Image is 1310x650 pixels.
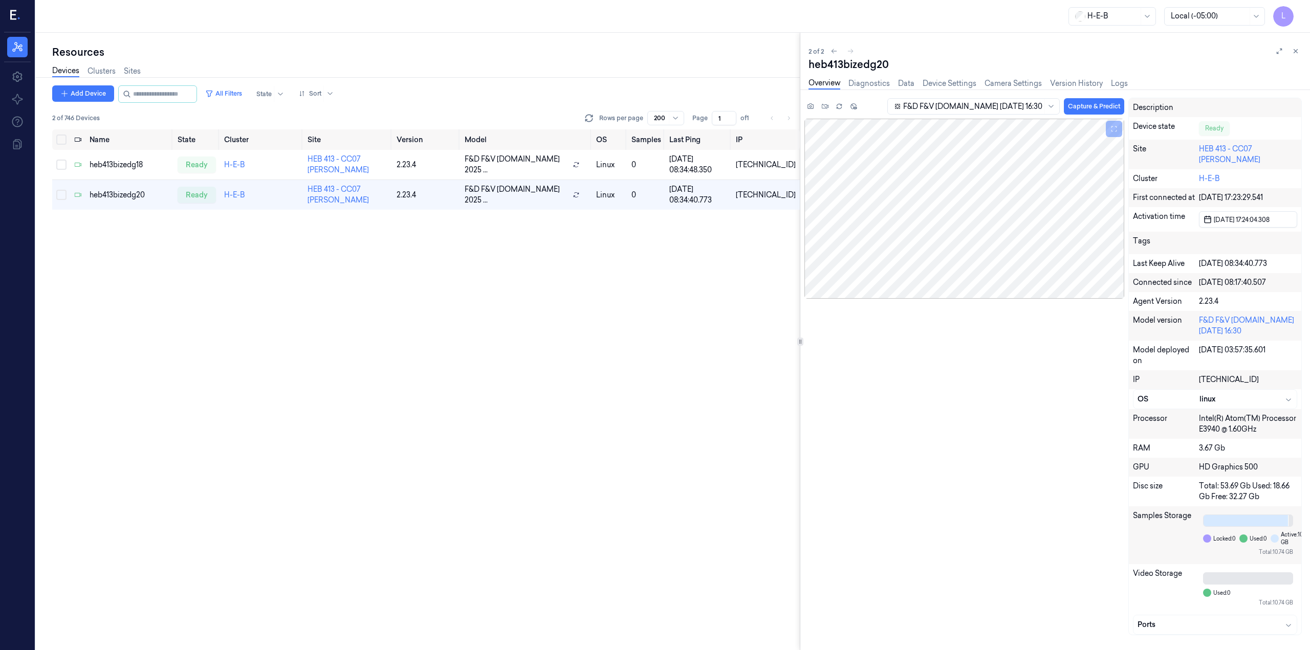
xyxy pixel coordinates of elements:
div: Samples Storage [1133,510,1198,560]
div: [TECHNICAL_ID] [736,190,796,200]
div: Ports [1138,619,1293,630]
div: Model version [1133,315,1198,337]
a: Sites [124,66,141,77]
a: Logs [1111,78,1128,89]
th: Cluster [220,129,303,150]
div: Tags [1133,236,1198,250]
div: Connected since [1133,277,1198,288]
div: GPU [1133,462,1198,473]
div: OS [1138,394,1199,405]
a: H-E-B [224,190,245,199]
a: HEB 413 - CC07 [PERSON_NAME] [308,185,369,205]
span: F&D F&V [DOMAIN_NAME] 2025 ... [465,184,569,206]
button: Select row [56,160,67,170]
th: Samples [627,129,665,150]
span: Locked: 0 [1213,535,1235,543]
span: [DATE] 17:24:04.308 [1212,215,1270,225]
a: H-E-B [224,160,245,169]
div: Disc size [1133,481,1198,502]
div: RAM [1133,443,1198,454]
button: Select row [56,190,67,200]
span: 2 of 746 Devices [52,114,100,123]
th: Last Ping [665,129,732,150]
th: OS [592,129,627,150]
a: Data [898,78,914,89]
th: Model [461,129,592,150]
div: [DATE] 08:17:40.507 [1199,277,1297,288]
div: Site [1133,144,1198,165]
div: Video Storage [1133,568,1198,611]
div: Cluster [1133,173,1198,184]
div: ready [178,187,216,203]
div: Device state [1133,121,1198,136]
a: Diagnostics [848,78,890,89]
div: [TECHNICAL_ID] [736,160,796,170]
a: HEB 413 - CC07 [PERSON_NAME] [1199,144,1260,164]
div: [DATE] 08:34:40.773 [1199,258,1297,269]
div: ready [178,156,216,173]
button: OSlinux [1133,390,1297,409]
div: Description [1133,102,1198,113]
div: F&D F&V [DOMAIN_NAME] [DATE] 16:30 [1199,315,1297,337]
th: Site [303,129,392,150]
span: Active: 10.20 GB [1281,531,1309,546]
div: 2.23.4 [1199,296,1297,307]
span: Used: 0 [1213,589,1230,597]
div: heb413bizedg18 [90,160,169,170]
div: linux [1199,394,1293,405]
div: heb413bizedg20 [809,57,1302,72]
span: F&D F&V [DOMAIN_NAME] 2025 ... [465,154,569,175]
div: [DATE] 03:57:35.601 [1199,345,1297,366]
div: [DATE] 17:23:29.541 [1199,192,1297,203]
div: heb413bizedg20 [90,190,169,200]
div: 0 [631,190,661,200]
a: Devices [52,65,79,77]
div: IP [1133,374,1198,385]
button: Capture & Predict [1064,98,1124,115]
div: Last Keep Alive [1133,258,1198,269]
th: State [173,129,220,150]
span: Page [692,114,708,123]
div: 2.23.4 [397,160,456,170]
button: Select all [56,135,67,145]
div: [TECHNICAL_ID] [1199,374,1297,385]
div: Total: 10.74 GB [1203,599,1293,607]
div: [DATE] 08:34:48.350 [669,154,728,175]
div: 0 [631,160,661,170]
div: Agent Version [1133,296,1198,307]
div: [DATE] 08:34:40.773 [669,184,728,206]
button: Ports [1133,615,1297,634]
div: Ready [1199,121,1230,136]
button: [DATE] 17:24:04.308 [1199,211,1297,228]
div: Activation time [1133,211,1198,228]
a: H-E-B [1199,174,1220,183]
nav: pagination [765,111,796,125]
div: HD Graphics 500 [1199,462,1297,473]
button: L [1273,6,1294,27]
button: All Filters [201,85,246,102]
div: 2.23.4 [397,190,456,200]
p: Rows per page [599,114,643,123]
span: Used: 0 [1250,535,1267,543]
p: linux [596,190,623,200]
button: Add Device [52,85,114,102]
div: 3.67 Gb [1199,443,1297,454]
p: linux [596,160,623,170]
a: Device Settings [923,78,976,89]
div: Total: 10.74 GB [1203,548,1293,556]
div: First connected at [1133,192,1198,203]
a: Overview [809,78,840,89]
th: Name [85,129,173,150]
div: Total: 53.69 Gb Used: 18.66 Gb Free: 32.27 Gb [1199,481,1297,502]
div: Resources [52,45,800,59]
a: HEB 413 - CC07 [PERSON_NAME] [308,154,369,174]
a: Camera Settings [985,78,1042,89]
span: 2 of 2 [809,47,824,56]
th: Version [392,129,461,150]
div: Intel(R) Atom(TM) Processor E3940 @ 1.60GHz [1199,413,1297,435]
div: Model deployed on [1133,345,1198,366]
div: Processor [1133,413,1198,435]
a: Clusters [88,66,116,77]
th: IP [732,129,800,150]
